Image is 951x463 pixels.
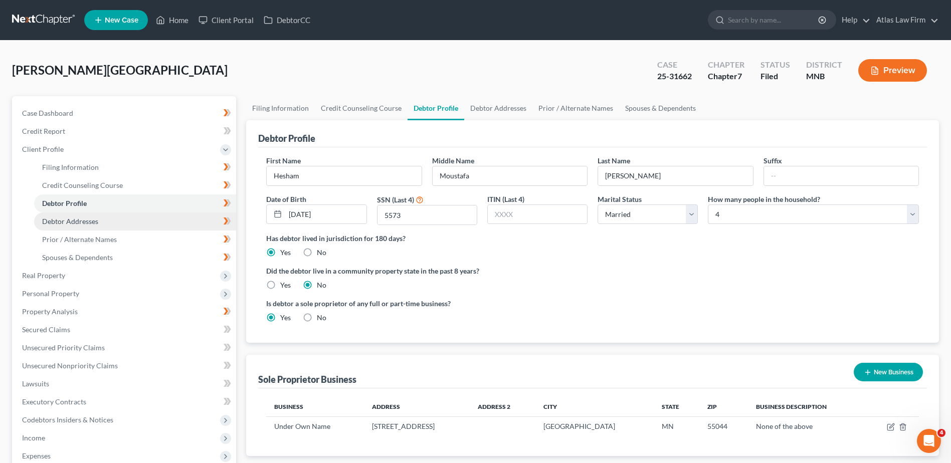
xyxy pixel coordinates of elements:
span: 7 [737,71,742,81]
td: Under Own Name [266,417,363,436]
a: Credit Counseling Course [34,176,236,194]
a: Atlas Law Firm [871,11,938,29]
a: Credit Report [14,122,236,140]
input: XXXX [488,205,587,224]
span: [PERSON_NAME][GEOGRAPHIC_DATA] [12,63,228,77]
div: Debtor Profile [258,132,315,144]
div: Case [657,59,692,71]
span: Spouses & Dependents [42,253,113,262]
label: Is debtor a sole proprietor of any full or part-time business? [266,298,588,309]
a: Case Dashboard [14,104,236,122]
button: New Business [854,363,923,381]
a: Debtor Addresses [464,96,532,120]
a: Unsecured Nonpriority Claims [14,357,236,375]
span: Debtor Profile [42,199,87,207]
span: Unsecured Nonpriority Claims [22,361,118,370]
label: Yes [280,313,291,323]
a: Home [151,11,194,29]
a: Credit Counseling Course [315,96,408,120]
a: Property Analysis [14,303,236,321]
a: Debtor Profile [34,194,236,212]
input: -- [267,166,421,185]
span: Client Profile [22,145,64,153]
input: -- [764,166,918,185]
td: [GEOGRAPHIC_DATA] [535,417,654,436]
span: Lawsuits [22,379,49,388]
div: District [806,59,842,71]
a: Prior / Alternate Names [34,230,236,249]
label: Yes [280,280,291,290]
label: Yes [280,248,291,258]
input: Search by name... [728,11,820,29]
span: Secured Claims [22,325,70,334]
div: Status [760,59,790,71]
td: 55044 [699,417,748,436]
label: Suffix [764,155,782,166]
span: Property Analysis [22,307,78,316]
iframe: Intercom live chat [917,429,941,453]
th: Business Description [748,396,865,416]
div: 25-31662 [657,71,692,82]
span: Real Property [22,271,65,280]
a: Secured Claims [14,321,236,339]
span: Codebtors Insiders & Notices [22,415,113,424]
td: MN [654,417,699,436]
label: First Name [266,155,301,166]
a: DebtorCC [259,11,315,29]
span: Credit Counseling Course [42,181,123,189]
span: Expenses [22,451,51,460]
span: Unsecured Priority Claims [22,343,105,352]
span: Executory Contracts [22,397,86,406]
span: Personal Property [22,289,79,298]
span: Prior / Alternate Names [42,235,117,244]
label: Has debtor lived in jurisdiction for 180 days? [266,233,919,244]
th: Business [266,396,363,416]
td: [STREET_ADDRESS] [364,417,470,436]
input: MM/DD/YYYY [285,205,366,224]
label: No [317,280,326,290]
td: None of the above [748,417,865,436]
span: Debtor Addresses [42,217,98,225]
label: How many people in the household? [708,194,820,204]
label: Marital Status [598,194,642,204]
span: Credit Report [22,127,65,135]
input: -- [598,166,752,185]
div: Filed [760,71,790,82]
th: Address [364,396,470,416]
label: No [317,248,326,258]
a: Spouses & Dependents [34,249,236,267]
div: MNB [806,71,842,82]
th: City [535,396,654,416]
a: Prior / Alternate Names [532,96,619,120]
label: ITIN (Last 4) [487,194,524,204]
span: 4 [937,429,945,437]
span: Income [22,433,45,442]
div: Chapter [708,71,744,82]
a: Lawsuits [14,375,236,393]
a: Debtor Addresses [34,212,236,230]
input: XXXX [377,205,477,224]
a: Client Portal [194,11,259,29]
th: Address 2 [470,396,535,416]
label: Date of Birth [266,194,306,204]
th: Zip [699,396,748,416]
a: Executory Contracts [14,393,236,411]
th: State [654,396,699,416]
label: No [317,313,326,323]
label: Middle Name [432,155,474,166]
a: Unsecured Priority Claims [14,339,236,357]
span: New Case [105,17,138,24]
div: Sole Proprietor Business [258,373,356,385]
span: Filing Information [42,163,99,171]
a: Filing Information [246,96,315,120]
label: Last Name [598,155,630,166]
input: M.I [433,166,587,185]
a: Help [837,11,870,29]
button: Preview [858,59,927,82]
label: Did the debtor live in a community property state in the past 8 years? [266,266,919,276]
label: SSN (Last 4) [377,194,414,205]
span: Case Dashboard [22,109,73,117]
a: Filing Information [34,158,236,176]
a: Debtor Profile [408,96,464,120]
a: Spouses & Dependents [619,96,702,120]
